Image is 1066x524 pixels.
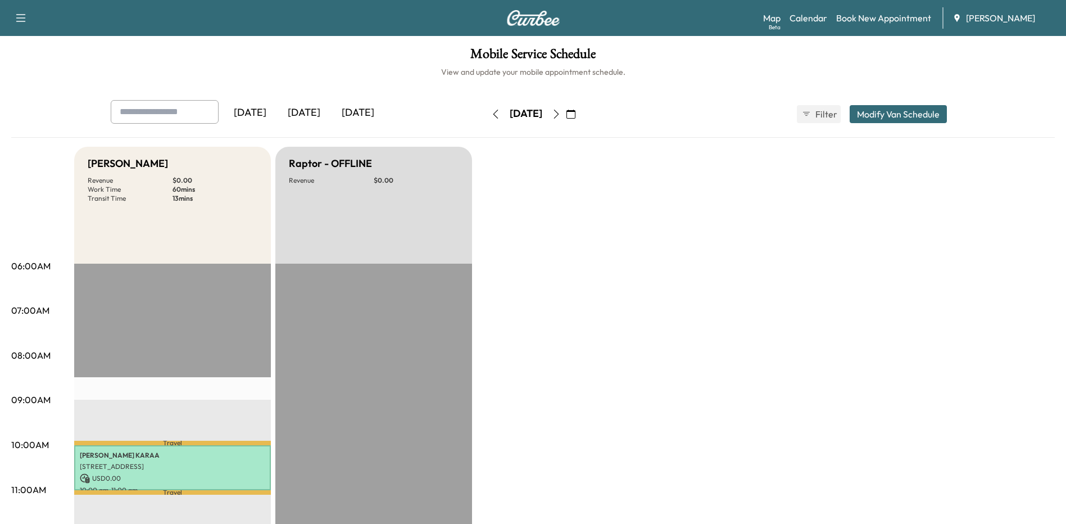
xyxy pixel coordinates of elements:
[815,107,836,121] span: Filter
[289,176,374,185] p: Revenue
[80,486,265,495] p: 10:00 am - 11:00 am
[223,100,277,126] div: [DATE]
[331,100,385,126] div: [DATE]
[74,490,271,495] p: Travel
[11,349,51,362] p: 08:00AM
[173,194,257,203] p: 13 mins
[966,11,1035,25] span: [PERSON_NAME]
[850,105,947,123] button: Modify Van Schedule
[11,393,51,406] p: 09:00AM
[506,10,560,26] img: Curbee Logo
[88,156,168,171] h5: [PERSON_NAME]
[11,66,1055,78] h6: View and update your mobile appointment schedule.
[80,473,265,484] p: USD 0.00
[74,441,271,445] p: Travel
[11,259,51,273] p: 06:00AM
[836,11,931,25] a: Book New Appointment
[790,11,827,25] a: Calendar
[510,107,542,121] div: [DATE]
[797,105,841,123] button: Filter
[763,11,781,25] a: MapBeta
[88,194,173,203] p: Transit Time
[88,176,173,185] p: Revenue
[277,100,331,126] div: [DATE]
[88,185,173,194] p: Work Time
[80,462,265,471] p: [STREET_ADDRESS]
[173,185,257,194] p: 60 mins
[173,176,257,185] p: $ 0.00
[11,438,49,451] p: 10:00AM
[80,451,265,460] p: [PERSON_NAME] KARAA
[11,483,46,496] p: 11:00AM
[769,23,781,31] div: Beta
[289,156,372,171] h5: Raptor - OFFLINE
[11,47,1055,66] h1: Mobile Service Schedule
[11,304,49,317] p: 07:00AM
[374,176,459,185] p: $ 0.00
